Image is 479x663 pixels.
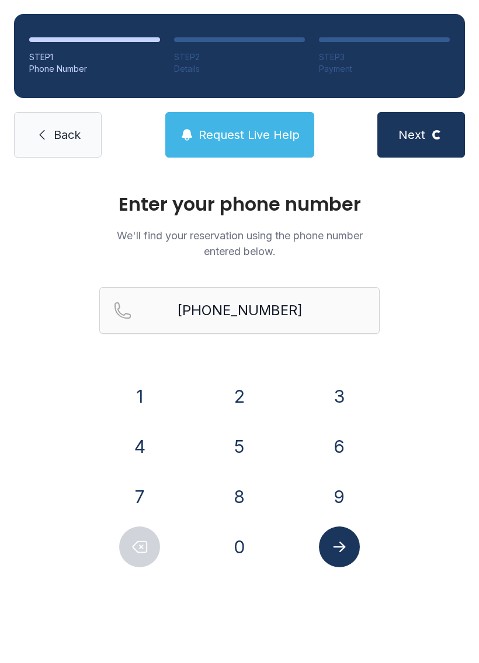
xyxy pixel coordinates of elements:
[319,51,450,63] div: STEP 3
[219,476,260,517] button: 8
[99,287,380,334] input: Reservation phone number
[199,127,300,143] span: Request Live Help
[219,376,260,417] button: 2
[99,195,380,214] h1: Enter your phone number
[29,63,160,75] div: Phone Number
[99,228,380,259] p: We'll find your reservation using the phone number entered below.
[54,127,81,143] span: Back
[174,51,305,63] div: STEP 2
[174,63,305,75] div: Details
[319,63,450,75] div: Payment
[219,526,260,567] button: 0
[119,376,160,417] button: 1
[319,426,360,467] button: 6
[319,376,360,417] button: 3
[219,426,260,467] button: 5
[29,51,160,63] div: STEP 1
[119,476,160,517] button: 7
[119,426,160,467] button: 4
[319,476,360,517] button: 9
[119,526,160,567] button: Delete number
[319,526,360,567] button: Submit lookup form
[398,127,425,143] span: Next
